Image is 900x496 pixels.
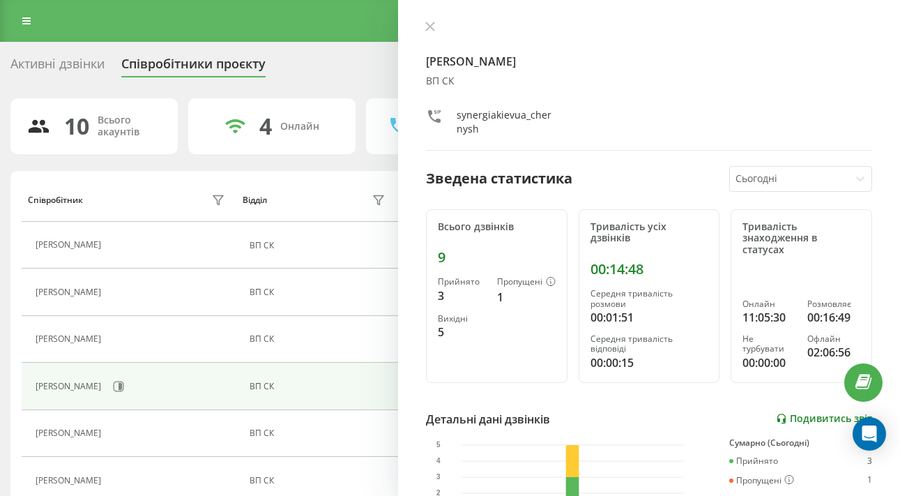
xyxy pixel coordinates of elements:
[36,382,105,391] div: [PERSON_NAME]
[438,221,556,233] div: Всього дзвінків
[729,475,794,486] div: Пропущені
[742,334,795,354] div: Не турбувати
[259,113,272,140] div: 4
[742,354,795,371] div: 00:00:00
[807,334,860,344] div: Офлайн
[807,344,860,361] div: 02:06:56
[438,249,556,266] div: 9
[438,287,486,304] div: 3
[590,354,708,371] div: 00:00:15
[250,241,388,250] div: ВП СК
[742,221,860,256] div: Тривалість знаходження в статусах
[426,53,872,70] h4: [PERSON_NAME]
[590,334,708,354] div: Середня тривалість відповіді
[497,289,556,306] div: 1
[250,382,388,391] div: ВП СК
[426,75,872,87] div: ВП СК
[436,441,441,449] text: 5
[497,277,556,288] div: Пропущені
[28,195,83,205] div: Співробітник
[426,168,572,189] div: Зведена статистика
[36,476,105,486] div: [PERSON_NAME]
[729,438,872,448] div: Сумарно (Сьогодні)
[853,417,886,451] div: Open Intercom Messenger
[250,476,388,486] div: ВП СК
[36,428,105,438] div: [PERSON_NAME]
[807,299,860,309] div: Розмовляє
[867,475,872,486] div: 1
[438,314,486,324] div: Вихідні
[590,289,708,309] div: Середня тривалість розмови
[250,334,388,344] div: ВП СК
[243,195,267,205] div: Відділ
[36,287,105,297] div: [PERSON_NAME]
[121,57,266,78] div: Співробітники проєкту
[250,287,388,297] div: ВП СК
[742,309,795,326] div: 11:05:30
[807,309,860,326] div: 00:16:49
[36,240,105,250] div: [PERSON_NAME]
[436,457,441,465] text: 4
[438,324,486,340] div: 5
[867,456,872,466] div: 3
[590,309,708,326] div: 00:01:51
[590,261,708,278] div: 00:14:48
[64,113,89,140] div: 10
[742,299,795,309] div: Онлайн
[729,456,778,466] div: Прийнято
[280,121,319,133] div: Онлайн
[426,411,550,428] div: Детальні дані дзвінків
[436,473,441,481] text: 3
[590,221,708,245] div: Тривалість усіх дзвінків
[776,413,872,425] a: Подивитись звіт
[250,428,388,438] div: ВП СК
[438,277,486,287] div: Прийнято
[457,108,556,136] div: synergiakievua_chernysh
[36,334,105,344] div: [PERSON_NAME]
[10,57,105,78] div: Активні дзвінки
[98,114,161,138] div: Всього акаунтів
